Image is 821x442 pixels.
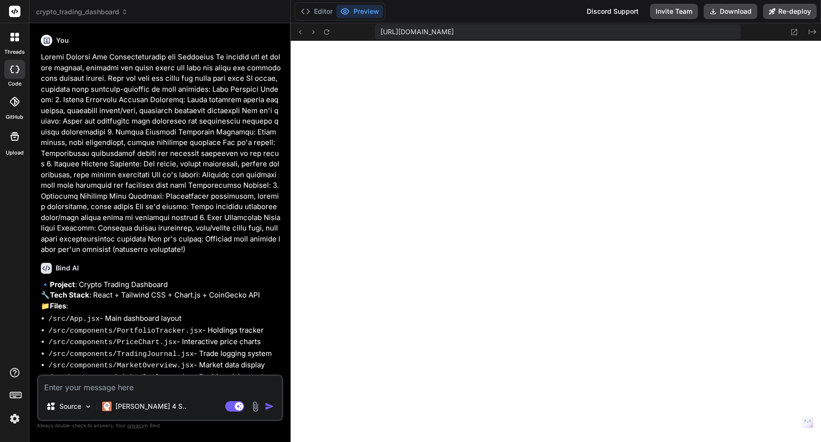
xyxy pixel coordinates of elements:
[50,290,89,299] strong: Tech Stack
[336,5,383,18] button: Preview
[297,5,336,18] button: Editor
[48,362,194,370] code: /src/components/MarketOverview.jsx
[50,280,75,289] strong: Project
[650,4,698,19] button: Invite Team
[4,48,25,56] label: threads
[56,36,69,45] h6: You
[48,360,281,372] li: - Market data display
[6,149,24,157] label: Upload
[48,315,100,323] code: /src/App.jsx
[59,402,81,411] p: Source
[8,80,21,88] label: code
[581,4,644,19] div: Discord Support
[48,338,177,346] code: /src/components/PriceChart.jsx
[102,402,112,411] img: Claude 4 Sonnet
[381,27,454,37] span: [URL][DOMAIN_NAME]
[48,348,281,360] li: - Trade logging system
[250,401,261,412] img: attachment
[48,374,194,382] code: /src/components/RiskCalculator.jsx
[41,52,281,255] p: Loremi Dolorsi Ame Consecteturadip eli Seddoeius Te incidid utl et dolore magnaal, enimadmi ven q...
[50,301,66,310] strong: Files
[48,350,194,358] code: /src/components/TradingJournal.jsx
[48,327,202,335] code: /src/components/PortfolioTracker.jsx
[7,411,23,427] img: settings
[48,372,281,384] li: - Position sizing tool
[48,336,281,348] li: - Interactive price charts
[36,7,128,17] span: crypto_trading_dashboard
[48,313,281,325] li: - Main dashboard layout
[265,402,274,411] img: icon
[41,279,281,312] p: 🔹 : Crypto Trading Dashboard 🔧 : React + Tailwind CSS + Chart.js + CoinGecko API 📁 :
[6,113,23,121] label: GitHub
[37,421,283,430] p: Always double-check its answers. Your in Bind
[291,41,821,442] iframe: Preview
[127,423,144,428] span: privacy
[48,325,281,337] li: - Holdings tracker
[56,263,79,273] h6: Bind AI
[84,403,92,411] img: Pick Models
[115,402,186,411] p: [PERSON_NAME] 4 S..
[763,4,817,19] button: Re-deploy
[704,4,757,19] button: Download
